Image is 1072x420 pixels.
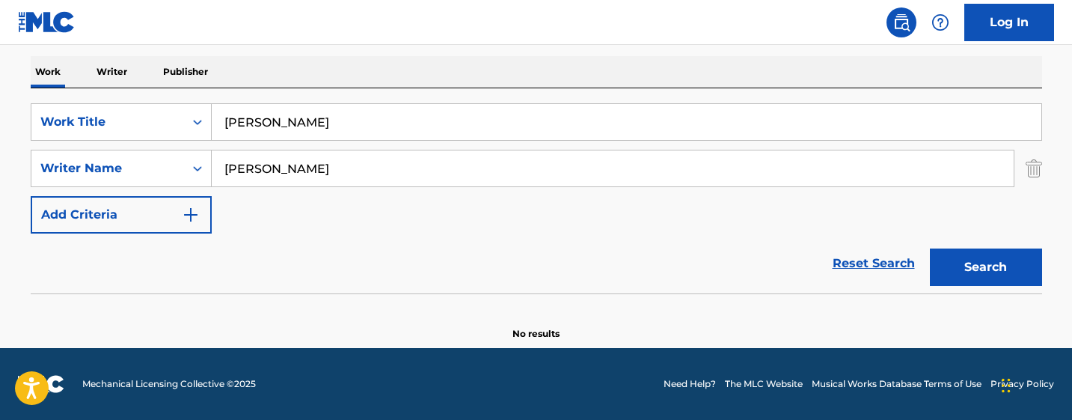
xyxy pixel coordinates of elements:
img: MLC Logo [18,11,76,33]
div: Writer Name [40,159,175,177]
button: Add Criteria [31,196,212,234]
a: Reset Search [825,247,922,280]
form: Search Form [31,103,1042,293]
a: Need Help? [664,377,716,391]
p: Writer [92,56,132,88]
div: Work Title [40,113,175,131]
div: Help [925,7,955,37]
a: Privacy Policy [990,377,1054,391]
a: Log In [964,4,1054,41]
img: search [892,13,910,31]
a: Public Search [886,7,916,37]
img: logo [18,375,64,393]
img: Delete Criterion [1026,150,1042,187]
img: 9d2ae6d4665cec9f34b9.svg [182,206,200,224]
a: Musical Works Database Terms of Use [812,377,981,391]
iframe: Chat Widget [997,348,1072,420]
p: No results [512,309,560,341]
p: Publisher [159,56,212,88]
p: Work [31,56,65,88]
span: Mechanical Licensing Collective © 2025 [82,377,256,391]
div: Drag [1002,363,1011,408]
button: Search [930,249,1042,286]
a: The MLC Website [725,377,803,391]
img: help [931,13,949,31]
